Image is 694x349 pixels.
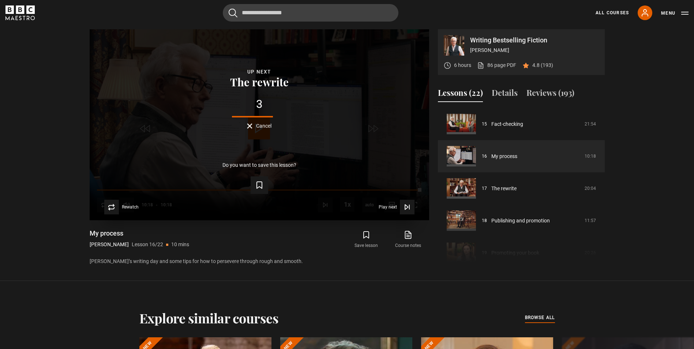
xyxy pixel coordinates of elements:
video-js: Video Player [90,29,429,220]
button: Lessons (22) [438,87,483,102]
span: Cancel [256,123,271,128]
p: [PERSON_NAME] [470,46,599,54]
span: Rewatch [122,205,139,209]
button: Cancel [247,123,271,129]
p: [PERSON_NAME]’s writing day and some tips for how to persevere through rough and smooth. [90,258,429,265]
span: Play next [379,205,397,209]
h2: Explore similar courses [139,310,279,326]
button: Reviews (193) [526,87,574,102]
p: [PERSON_NAME] [90,241,129,248]
a: The rewrite [491,185,517,192]
button: Save lesson [345,229,387,250]
button: Play next [379,200,414,214]
svg: BBC Maestro [5,5,35,20]
button: The rewrite [228,76,291,87]
button: Submit the search query [229,8,237,18]
span: browse all [525,314,555,321]
button: Toggle navigation [661,10,689,17]
a: Fact-checking [491,120,523,128]
p: Writing Bestselling Fiction [470,37,599,44]
p: Lesson 16/22 [132,241,163,248]
input: Search [223,4,398,22]
div: 3 [101,98,417,110]
a: My process [491,153,517,160]
div: Up next [101,68,417,76]
a: Course notes [387,229,429,250]
a: browse all [525,314,555,322]
button: Details [492,87,518,102]
h1: My process [90,229,189,238]
a: Publishing and promotion [491,217,550,225]
p: 4.8 (193) [532,61,553,69]
p: 10 mins [171,241,189,248]
button: Rewatch [104,200,139,214]
a: 86 page PDF [477,61,516,69]
p: 6 hours [454,61,471,69]
a: All Courses [596,10,629,16]
p: Do you want to save this lesson? [222,162,296,168]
